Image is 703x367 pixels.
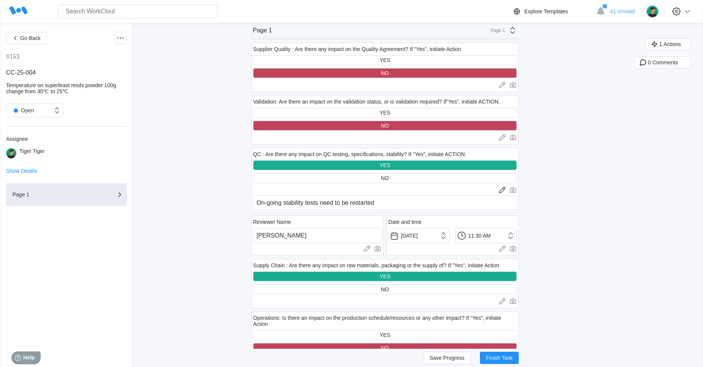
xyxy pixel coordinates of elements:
span: Save Progress [429,355,464,361]
input: Select a date [388,228,450,243]
div: NO [381,175,389,181]
div: YES [380,162,390,168]
img: user.png [6,148,16,158]
span: Finish Task [486,355,513,361]
input: Type here... [253,228,382,243]
div: Page 1 [253,27,272,34]
button: 0 Comments [634,56,691,69]
div: #153 [6,53,20,60]
div: Supply Chain : Are there any impact on raw materials, packaging or the supply of? If "Yes", initi... [253,262,499,268]
input: Select a time [456,228,517,243]
div: QC : Are there any impact on QC testing, specifications, stability? If "Yes", initiate ACTION. [253,151,466,157]
div: NO [381,123,389,129]
div: Assignee [6,136,127,142]
div: Supplier Quality : Are there any impact on the Quality Agreement? If "Yes", initiate Action [253,46,461,52]
div: Date and time [388,219,421,225]
div: NO [381,286,389,292]
button: Page 1 [6,183,127,206]
button: Finish Task [480,352,519,364]
span: Go Back [20,35,41,41]
span: CC-25-004 [6,69,36,76]
div: Page 1 [486,28,505,33]
button: Save Progress [423,352,471,364]
input: Search WorkClout [58,5,217,18]
div: YES [380,273,390,279]
a: Explore Templates [512,7,592,16]
div: NO [381,70,389,76]
img: user.png [646,5,659,18]
div: YES [380,332,390,338]
div: NO [381,345,389,351]
div: YES [380,57,390,63]
span: 0 Comments [648,60,678,65]
div: YES [380,110,390,116]
div: Temperature on superfeast reishi powder 100g change from 30℃ to 25℃ [6,82,127,94]
button: Go Back [6,32,47,44]
div: Operations: Is there an impact on the production schedule/resources or any other impact? If "Yes"... [253,315,517,327]
textarea: On-going stability tests need to be restarted [253,195,517,211]
div: Tiger Tiger [19,148,44,158]
span: 1 Actions [659,41,681,47]
div: Page 1 [13,192,89,197]
span: 41 Unread [610,8,635,14]
button: 1 Actions [645,38,691,50]
div: Explore Templates [524,8,568,14]
div: Reviewer Name [253,219,291,225]
div: Open [10,105,34,116]
div: Validation: Are there an impact on the validation status, or is validation required? If"Yes", ini... [253,99,500,105]
button: Show Details [6,168,37,174]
